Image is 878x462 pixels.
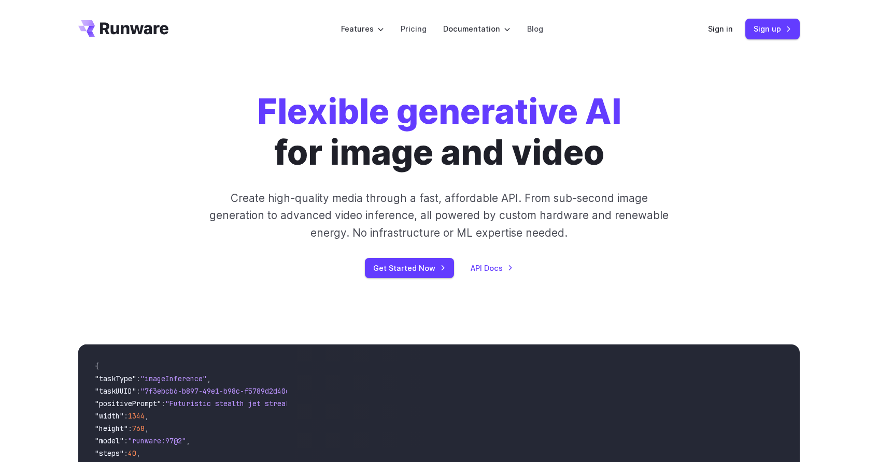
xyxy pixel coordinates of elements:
p: Create high-quality media through a fast, affordable API. From sub-second image generation to adv... [208,190,670,241]
span: : [128,424,132,433]
a: Go to / [78,20,168,37]
span: : [124,449,128,458]
span: "height" [95,424,128,433]
span: "taskUUID" [95,386,136,396]
span: "Futuristic stealth jet streaking through a neon-lit cityscape with glowing purple exhaust" [165,399,543,408]
span: , [186,436,190,445]
label: Features [341,23,384,35]
a: Pricing [401,23,427,35]
span: 1344 [128,411,145,421]
span: "taskType" [95,374,136,383]
span: "imageInference" [140,374,207,383]
span: : [124,436,128,445]
span: : [136,374,140,383]
a: Blog [527,23,543,35]
span: "steps" [95,449,124,458]
a: Get Started Now [365,258,454,278]
span: "model" [95,436,124,445]
span: "positivePrompt" [95,399,161,408]
span: "7f3ebcb6-b897-49e1-b98c-f5789d2d40d7" [140,386,298,396]
span: 768 [132,424,145,433]
label: Documentation [443,23,511,35]
a: Sign in [708,23,733,35]
span: , [145,424,149,433]
span: , [145,411,149,421]
a: API Docs [471,262,513,274]
span: 40 [128,449,136,458]
span: , [207,374,211,383]
span: { [95,362,99,371]
h1: for image and video [257,91,621,173]
span: "runware:97@2" [128,436,186,445]
a: Sign up [745,19,800,39]
span: : [124,411,128,421]
span: : [161,399,165,408]
span: , [136,449,140,458]
strong: Flexible generative AI [257,91,621,132]
span: : [136,386,140,396]
span: "width" [95,411,124,421]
